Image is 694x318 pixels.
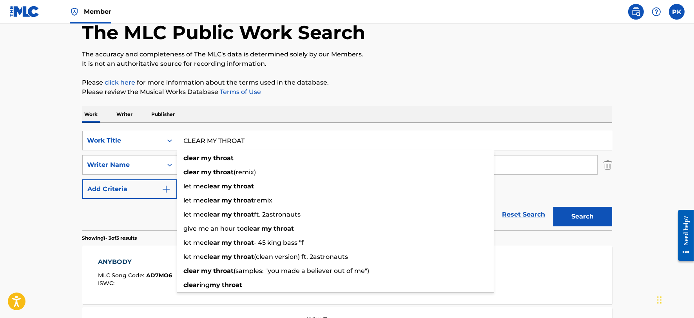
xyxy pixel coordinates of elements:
img: help [652,7,661,16]
iframe: Resource Center [672,204,694,267]
p: Showing 1 - 3 of 3 results [82,235,137,242]
p: Work [82,106,100,123]
span: let me [184,239,204,246]
strong: my [222,182,232,190]
strong: clear [184,168,200,176]
span: ing [200,281,210,289]
h1: The MLC Public Work Search [82,21,366,44]
strong: clear [204,239,220,246]
p: Publisher [149,106,178,123]
strong: my [222,211,232,218]
span: let me [184,182,204,190]
span: MLC Song Code : [98,272,146,279]
strong: clear [184,281,200,289]
img: MLC Logo [9,6,40,17]
strong: clear [184,154,200,162]
strong: throat [222,281,243,289]
span: AD7MO6 [146,272,172,279]
strong: throat [214,267,234,275]
span: (clean version) ft. 2astronauts [254,253,348,260]
button: Search [553,207,612,226]
strong: throat [234,197,254,204]
span: Member [84,7,111,16]
div: User Menu [669,4,685,20]
span: remix [254,197,273,204]
strong: clear [184,267,200,275]
div: Work Title [87,136,158,145]
span: (samples: "you made a believer out of me") [234,267,370,275]
strong: throat [234,239,254,246]
strong: throat [214,154,234,162]
iframe: Chat Widget [655,280,694,318]
img: Top Rightsholder [70,7,79,16]
strong: throat [234,253,254,260]
strong: throat [234,211,254,218]
span: ISWC : [98,280,116,287]
strong: clear [204,197,220,204]
strong: clear [204,182,220,190]
span: let me [184,211,204,218]
p: Please for more information about the terms used in the database. [82,78,612,87]
strong: my [201,267,212,275]
p: Writer [114,106,135,123]
div: Drag [657,288,662,312]
strong: my [201,154,212,162]
strong: my [262,225,272,232]
strong: clear [204,211,220,218]
strong: my [222,197,232,204]
p: Please review the Musical Works Database [82,87,612,97]
strong: throat [274,225,294,232]
a: Reset Search [498,206,549,223]
span: give me an hour to [184,225,244,232]
strong: throat [214,168,234,176]
div: ANYBODY [98,257,172,267]
img: Delete Criterion [603,155,612,175]
strong: my [201,168,212,176]
strong: throat [234,182,254,190]
a: ANYBODYMLC Song Code:AD7MO6ISWC:Writers (5)OLARONKE CHAMPION, [PERSON_NAME] [PERSON_NAME] [PERSON... [82,246,612,304]
a: click here [105,79,136,86]
img: 9d2ae6d4665cec9f34b9.svg [161,184,171,194]
span: let me [184,253,204,260]
a: Public Search [628,4,644,20]
span: - 45 king bass "f [254,239,304,246]
strong: clear [204,253,220,260]
span: let me [184,197,204,204]
img: search [631,7,641,16]
p: The accuracy and completeness of The MLC's data is determined solely by our Members. [82,50,612,59]
strong: clear [244,225,260,232]
span: ft. 2astronauts [254,211,301,218]
strong: my [222,239,232,246]
span: (remix) [234,168,256,176]
button: Add Criteria [82,179,177,199]
p: It is not an authoritative source for recording information. [82,59,612,69]
div: Help [649,4,664,20]
a: Terms of Use [219,88,261,96]
strong: my [210,281,221,289]
strong: my [222,253,232,260]
form: Search Form [82,131,612,230]
div: Writer Name [87,160,158,170]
